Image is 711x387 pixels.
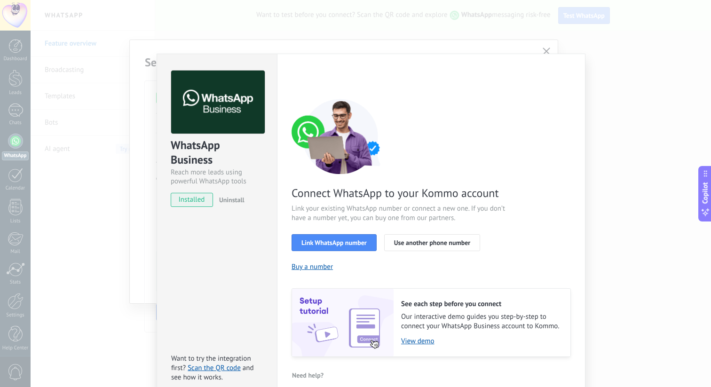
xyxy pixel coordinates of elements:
[301,239,367,246] span: Link WhatsApp number
[171,363,254,382] span: and see how it works.
[171,138,263,168] div: WhatsApp Business
[384,234,480,251] button: Use another phone number
[219,196,245,204] span: Uninstall
[292,262,333,271] button: Buy a number
[171,354,251,372] span: Want to try the integration first?
[188,363,241,372] a: Scan the QR code
[171,168,263,186] div: Reach more leads using powerful WhatsApp tools
[401,312,561,331] span: Our interactive demo guides you step-by-step to connect your WhatsApp Business account to Kommo.
[394,239,470,246] span: Use another phone number
[292,234,377,251] button: Link WhatsApp number
[215,193,245,207] button: Uninstall
[292,368,324,382] button: Need help?
[292,372,324,379] span: Need help?
[292,204,515,223] span: Link your existing WhatsApp number or connect a new one. If you don’t have a number yet, you can ...
[171,71,265,134] img: logo_main.png
[401,337,561,346] a: View demo
[401,300,561,308] h2: See each step before you connect
[292,186,515,200] span: Connect WhatsApp to your Kommo account
[171,193,213,207] span: installed
[701,182,710,204] span: Copilot
[292,99,390,174] img: connect number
